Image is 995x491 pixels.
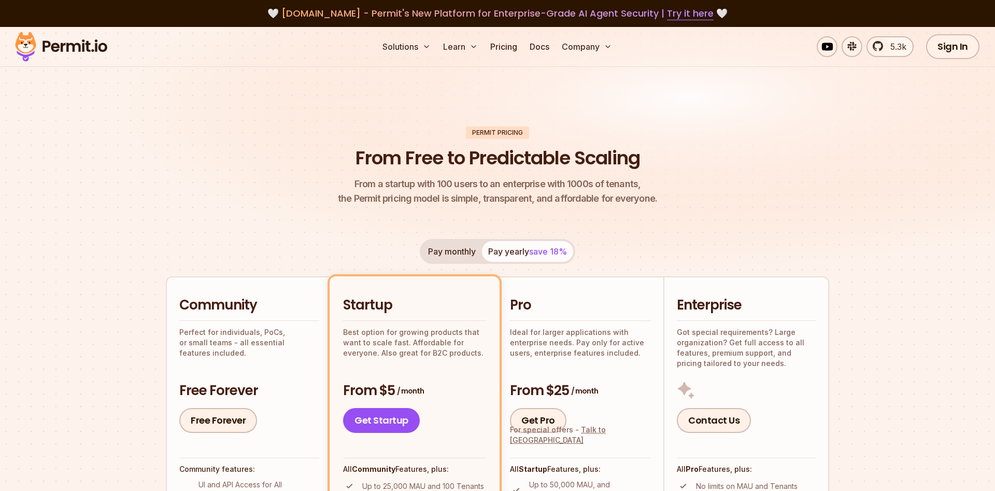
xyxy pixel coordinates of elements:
[343,327,486,358] p: Best option for growing products that want to scale fast. Affordable for everyone. Also great for...
[378,36,435,57] button: Solutions
[866,36,914,57] a: 5.3k
[343,382,486,400] h3: From $5
[571,386,598,396] span: / month
[510,464,651,474] h4: All Features, plus:
[179,296,319,315] h2: Community
[667,7,714,20] a: Try it here
[677,464,816,474] h4: All Features, plus:
[510,382,651,400] h3: From $25
[677,327,816,369] p: Got special requirements? Large organization? Get full access to all features, premium support, a...
[343,296,486,315] h2: Startup
[356,145,640,171] h1: From Free to Predictable Scaling
[338,177,657,191] span: From a startup with 100 users to an enterprise with 1000s of tenants,
[677,408,751,433] a: Contact Us
[519,465,547,473] strong: Startup
[422,241,482,262] button: Pay monthly
[926,34,979,59] a: Sign In
[343,464,486,474] h4: All Features, plus:
[510,425,651,445] div: For special offers -
[439,36,482,57] button: Learn
[338,177,657,206] p: the Permit pricing model is simple, transparent, and affordable for everyone.
[466,127,529,139] div: Permit Pricing
[179,464,319,474] h4: Community features:
[558,36,616,57] button: Company
[884,40,906,53] span: 5.3k
[486,36,521,57] a: Pricing
[510,408,566,433] a: Get Pro
[397,386,424,396] span: / month
[686,465,699,473] strong: Pro
[25,6,970,21] div: 🤍 🤍
[525,36,553,57] a: Docs
[10,29,112,64] img: Permit logo
[677,296,816,315] h2: Enterprise
[343,408,420,433] a: Get Startup
[510,327,651,358] p: Ideal for larger applications with enterprise needs. Pay only for active users, enterprise featur...
[179,382,319,400] h3: Free Forever
[179,327,319,358] p: Perfect for individuals, PoCs, or small teams - all essential features included.
[510,296,651,315] h2: Pro
[179,408,257,433] a: Free Forever
[352,465,395,473] strong: Community
[281,7,714,20] span: [DOMAIN_NAME] - Permit's New Platform for Enterprise-Grade AI Agent Security |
